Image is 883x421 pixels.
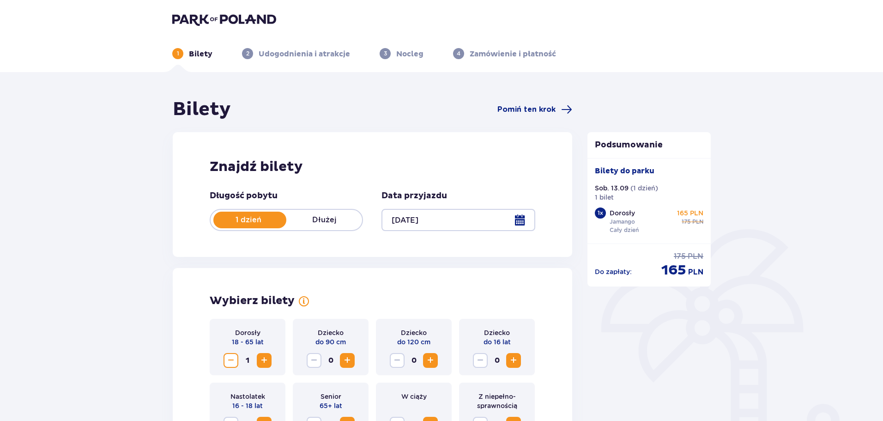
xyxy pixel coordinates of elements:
[210,294,295,308] p: Wybierz bilety
[595,183,629,193] p: Sob. 13.09
[688,267,703,277] p: PLN
[177,49,179,58] p: 1
[259,49,350,59] p: Udogodnienia i atrakcje
[484,337,511,347] p: do 16 lat
[210,158,535,176] h2: Znajdź bilety
[692,218,703,226] p: PLN
[235,328,260,337] p: Dorosły
[390,353,405,368] button: Decrease
[610,218,635,226] p: Jamango
[257,353,272,368] button: Increase
[610,226,639,234] p: Cały dzień
[674,251,686,262] p: 175
[211,215,286,225] p: 1 dzień
[484,328,510,337] p: Dziecko
[457,49,460,58] p: 4
[595,166,654,176] p: Bilety do parku
[630,183,658,193] p: ( 1 dzień )
[315,337,346,347] p: do 90 cm
[232,337,264,347] p: 18 - 65 lat
[318,328,344,337] p: Dziecko
[661,262,686,279] p: 165
[406,353,421,368] span: 0
[172,13,276,26] img: Park of Poland logo
[401,392,427,401] p: W ciąży
[470,49,556,59] p: Zamówienie i płatność
[321,392,341,401] p: Senior
[595,207,606,219] div: 1 x
[320,401,342,410] p: 65+ lat
[340,353,355,368] button: Increase
[497,104,556,115] span: Pomiń ten krok
[240,353,255,368] span: 1
[506,353,521,368] button: Increase
[401,328,427,337] p: Dziecko
[224,353,238,368] button: Decrease
[587,140,711,151] p: Podsumowanie
[610,208,635,218] p: Dorosły
[473,353,488,368] button: Decrease
[423,353,438,368] button: Increase
[682,218,690,226] p: 175
[286,215,362,225] p: Dłużej
[396,49,423,59] p: Nocleg
[307,353,321,368] button: Decrease
[323,353,338,368] span: 0
[230,392,265,401] p: Nastolatek
[497,104,572,115] a: Pomiń ten krok
[246,49,249,58] p: 2
[189,49,212,59] p: Bilety
[595,267,632,276] p: Do zapłaty :
[232,401,263,410] p: 16 - 18 lat
[688,251,703,262] p: PLN
[173,98,231,121] h1: Bilety
[381,190,447,201] p: Data przyjazdu
[384,49,387,58] p: 3
[397,337,430,347] p: do 120 cm
[677,208,703,218] p: 165 PLN
[466,392,527,410] p: Z niepełno­sprawnością
[210,190,278,201] p: Długość pobytu
[490,353,504,368] span: 0
[595,193,614,202] p: 1 bilet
